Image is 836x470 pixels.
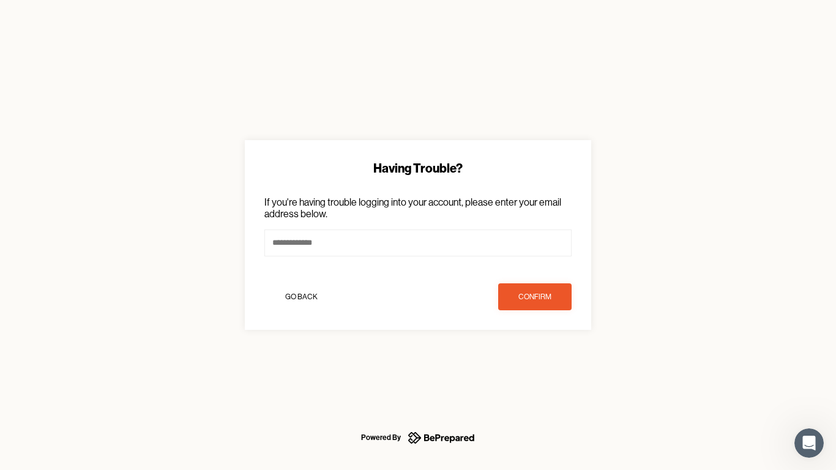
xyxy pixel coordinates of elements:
div: Powered By [361,430,401,445]
div: Having Trouble? [264,160,572,177]
div: confirm [518,291,551,303]
iframe: Intercom live chat [794,428,824,458]
button: Go Back [264,283,338,310]
button: confirm [498,283,572,310]
div: Go Back [285,291,318,303]
p: If you're having trouble logging into your account, please enter your email address below. [264,196,572,220]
